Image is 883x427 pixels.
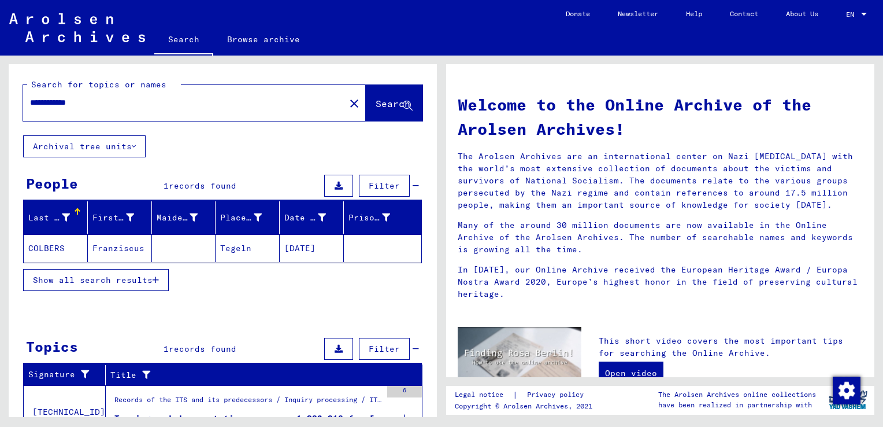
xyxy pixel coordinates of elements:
[833,377,860,404] img: Change consent
[24,201,88,234] mat-header-cell: Last Name
[114,413,381,425] div: Tracing and documentation case no. 1.802.816 for [PERSON_NAME], [DEMOGRAPHIC_DATA] born [DEMOGRAP...
[458,219,863,256] p: Many of the around 30 million documents are now available in the Online Archive of the Arolsen Ar...
[9,13,145,42] img: Arolsen_neg.svg
[366,85,422,121] button: Search
[846,10,859,19] span: EN
[832,376,860,404] div: Change consent
[658,400,816,410] p: have been realized in partnership with
[284,208,343,227] div: Date of Birth
[348,208,407,227] div: Prisoner #
[213,25,314,53] a: Browse archive
[280,234,344,262] mat-cell: [DATE]
[157,212,198,224] div: Maiden Name
[164,181,169,191] span: 1
[26,173,78,194] div: People
[216,201,280,234] mat-header-cell: Place of Birth
[169,181,236,191] span: records found
[152,201,216,234] mat-header-cell: Maiden Name
[455,389,598,401] div: |
[458,327,581,394] img: video.jpg
[88,234,152,262] mat-cell: Franziscus
[23,269,169,291] button: Show all search results
[220,208,279,227] div: Place of Birth
[658,389,816,400] p: The Arolsen Archives online collections
[23,135,146,157] button: Archival tree units
[28,212,70,224] div: Last Name
[369,181,400,191] span: Filter
[387,386,422,397] div: 6
[28,366,105,384] div: Signature
[599,335,863,359] p: This short video covers the most important tips for searching the Online Archive.
[33,275,153,285] span: Show all search results
[458,150,863,211] p: The Arolsen Archives are an international center on Nazi [MEDICAL_DATA] with the world’s most ext...
[31,79,166,90] mat-label: Search for topics or names
[455,389,513,401] a: Legal notice
[216,234,280,262] mat-cell: Tegeln
[28,369,91,381] div: Signature
[26,336,78,357] div: Topics
[359,338,410,360] button: Filter
[458,264,863,300] p: In [DATE], our Online Archive received the European Heritage Award / Europa Nostra Award 2020, Eu...
[518,389,598,401] a: Privacy policy
[220,212,262,224] div: Place of Birth
[88,201,152,234] mat-header-cell: First Name
[154,25,213,56] a: Search
[169,344,236,354] span: records found
[348,212,390,224] div: Prisoner #
[280,201,344,234] mat-header-cell: Date of Birth
[28,208,87,227] div: Last Name
[376,98,410,109] span: Search
[599,362,663,385] a: Open video
[114,395,381,411] div: Records of the ITS and its predecessors / Inquiry processing / ITS case files as of 1947 / Reposi...
[359,175,410,197] button: Filter
[284,212,326,224] div: Date of Birth
[344,201,421,234] mat-header-cell: Prisoner #
[92,208,151,227] div: First Name
[110,366,408,384] div: Title
[826,385,870,414] img: yv_logo.png
[110,369,394,381] div: Title
[369,344,400,354] span: Filter
[347,97,361,111] mat-icon: close
[455,401,598,411] p: Copyright © Arolsen Archives, 2021
[24,234,88,262] mat-cell: COLBERS
[343,91,366,115] button: Clear
[157,208,216,227] div: Maiden Name
[164,344,169,354] span: 1
[458,93,863,141] h1: Welcome to the Online Archive of the Arolsen Archives!
[92,212,134,224] div: First Name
